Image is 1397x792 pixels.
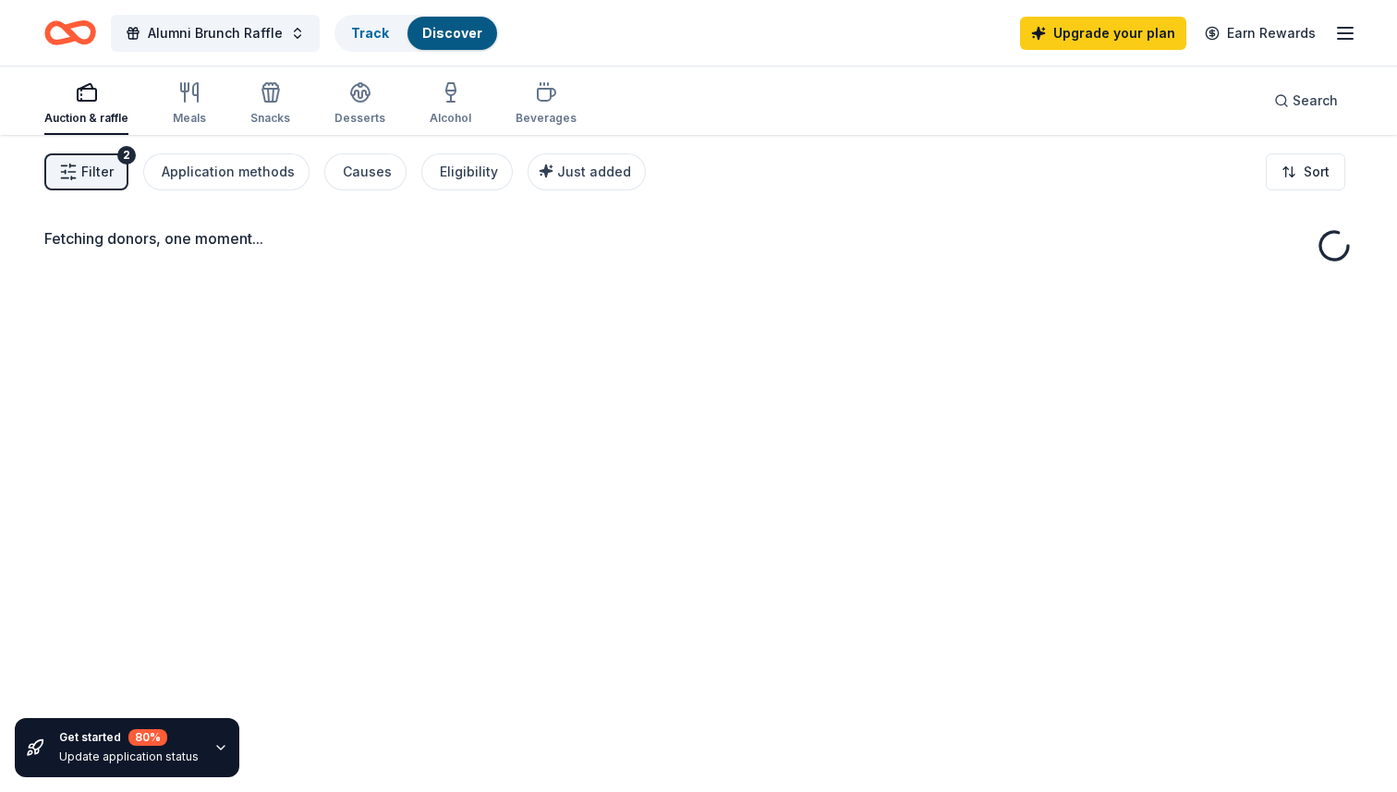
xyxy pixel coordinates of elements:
button: Alcohol [430,74,471,135]
button: Just added [528,153,646,190]
div: Auction & raffle [44,111,128,126]
button: Application methods [143,153,310,190]
button: Desserts [334,74,385,135]
button: TrackDiscover [334,15,499,52]
div: Application methods [162,161,295,183]
button: Causes [324,153,407,190]
div: Alcohol [430,111,471,126]
div: Get started [59,729,199,746]
button: Auction & raffle [44,74,128,135]
div: Desserts [334,111,385,126]
button: Meals [173,74,206,135]
a: Earn Rewards [1194,17,1327,50]
a: Upgrade your plan [1020,17,1186,50]
span: Search [1293,90,1338,112]
span: Alumni Brunch Raffle [148,22,283,44]
button: Snacks [250,74,290,135]
a: Discover [422,25,482,41]
div: Update application status [59,749,199,764]
div: Causes [343,161,392,183]
div: Fetching donors, one moment... [44,227,1353,250]
button: Search [1259,82,1353,119]
button: Alumni Brunch Raffle [111,15,320,52]
div: Eligibility [440,161,498,183]
a: Home [44,11,96,55]
span: Just added [557,164,631,179]
button: Filter2 [44,153,128,190]
button: Sort [1266,153,1345,190]
a: Track [351,25,389,41]
div: Meals [173,111,206,126]
div: 2 [117,146,136,164]
span: Filter [81,161,114,183]
button: Eligibility [421,153,513,190]
div: 80 % [128,729,167,746]
div: Snacks [250,111,290,126]
span: Sort [1304,161,1330,183]
div: Beverages [516,111,577,126]
button: Beverages [516,74,577,135]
